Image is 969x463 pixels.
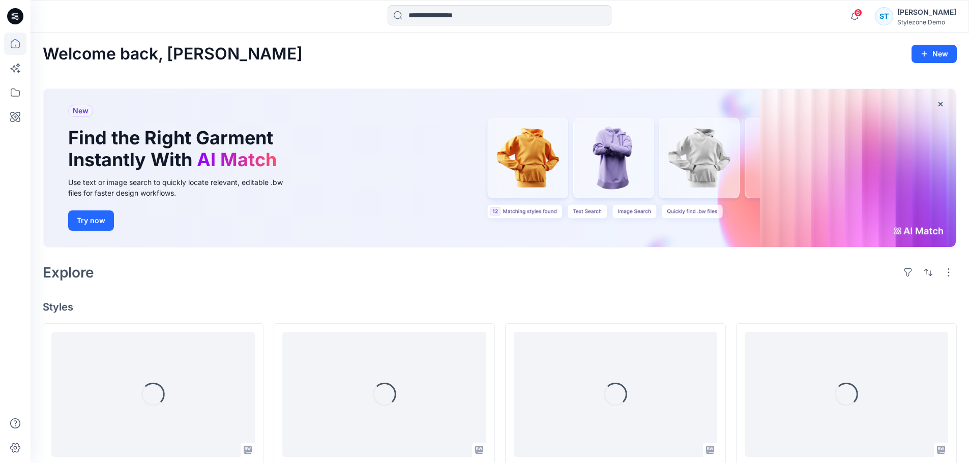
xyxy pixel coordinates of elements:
div: Stylezone Demo [897,18,956,26]
div: ST [875,7,893,25]
h2: Explore [43,264,94,281]
span: AI Match [197,148,277,171]
h4: Styles [43,301,957,313]
button: Try now [68,210,114,231]
h2: Welcome back, [PERSON_NAME] [43,45,303,64]
span: New [73,105,89,117]
h1: Find the Right Garment Instantly With [68,127,282,171]
button: New [912,45,957,63]
div: Use text or image search to quickly locate relevant, editable .bw files for faster design workflows. [68,177,297,198]
span: 6 [854,9,862,17]
div: [PERSON_NAME] [897,6,956,18]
